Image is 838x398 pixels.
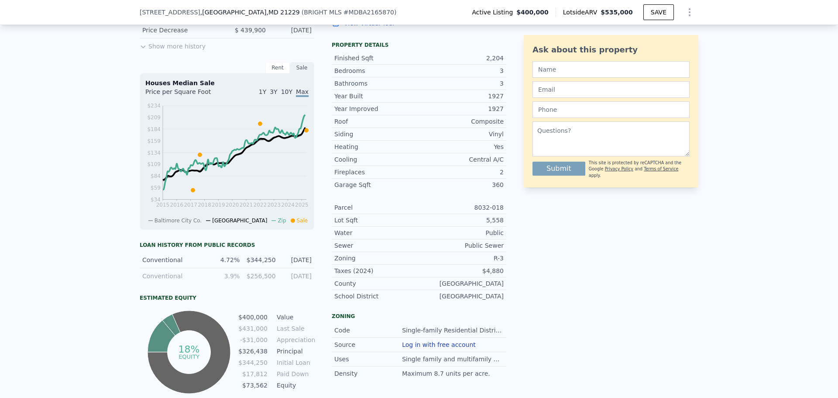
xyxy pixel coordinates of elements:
div: Taxes (2024) [334,266,419,275]
span: , MD 21229 [266,9,299,16]
div: Single family and multifamily dwellings. [402,355,504,363]
div: Uses [334,355,402,363]
span: 10Y [281,88,292,95]
td: Last Sale [275,324,314,333]
div: Roof [334,117,419,126]
div: Conventional [142,256,204,264]
tspan: $109 [147,161,161,167]
div: Rent [265,62,290,73]
div: ( ) [302,8,397,17]
div: Single-family Residential Districts [402,326,504,335]
div: Vinyl [419,130,504,138]
input: Name [532,61,690,78]
div: Central A/C [419,155,504,164]
tspan: 2017 [184,202,197,208]
div: Water [334,228,419,237]
span: Active Listing [472,8,516,17]
div: Sale [290,62,314,73]
td: $344,250 [238,358,268,367]
td: Value [275,312,314,322]
tspan: $184 [147,126,161,132]
tspan: $59 [151,185,161,191]
div: 3 [419,66,504,75]
span: [GEOGRAPHIC_DATA] [212,218,267,224]
tspan: $234 [147,103,161,109]
div: Source [334,340,402,349]
div: Public [419,228,504,237]
td: $431,000 [238,324,268,333]
div: Zoning [334,254,419,263]
input: Email [532,81,690,98]
div: 3 [419,79,504,88]
td: Initial Loan [275,358,314,367]
tspan: 18% [178,344,199,355]
div: Year Improved [334,104,419,113]
div: 1927 [419,92,504,100]
div: 2,204 [419,54,504,62]
td: Principal [275,346,314,356]
span: [STREET_ADDRESS] [140,8,200,17]
td: -$31,000 [238,335,268,345]
span: 3Y [270,88,277,95]
button: Show Options [681,3,698,21]
div: Density [334,369,402,378]
td: $73,562 [238,381,268,390]
button: Show more history [140,38,206,51]
tspan: 2024 [281,202,295,208]
div: 2 [419,168,504,177]
div: Property details [332,42,506,48]
div: Public Sewer [419,241,504,250]
div: Composite [419,117,504,126]
td: $326,438 [238,346,268,356]
tspan: 2016 [170,202,184,208]
tspan: 2021 [240,202,253,208]
div: Ask about this property [532,44,690,56]
a: Privacy Policy [605,166,633,171]
tspan: $134 [147,150,161,156]
button: Log in with free account [402,341,476,348]
div: Lot Sqft [334,216,419,225]
div: Siding [334,130,419,138]
a: Terms of Service [644,166,678,171]
div: $256,500 [245,272,275,280]
div: [GEOGRAPHIC_DATA] [419,279,504,288]
tspan: 2022 [254,202,267,208]
div: Conventional [142,272,204,280]
span: $400,000 [516,8,549,17]
div: Houses Median Sale [145,79,309,87]
div: County [334,279,419,288]
div: Year Built [334,92,419,100]
input: Phone [532,101,690,118]
span: 1Y [259,88,266,95]
div: 360 [419,180,504,189]
div: [DATE] [281,256,312,264]
div: Loan history from public records [140,242,314,249]
div: Finished Sqft [334,54,419,62]
button: SAVE [643,4,674,20]
div: 4.72% [209,256,240,264]
div: 1927 [419,104,504,113]
div: $344,250 [245,256,275,264]
tspan: $84 [151,173,161,179]
tspan: 2019 [212,202,225,208]
span: , [GEOGRAPHIC_DATA] [200,8,300,17]
tspan: 2025 [295,202,309,208]
div: R-3 [419,254,504,263]
div: Garage Sqft [334,180,419,189]
div: 3.9% [209,272,240,280]
div: Estimated Equity [140,294,314,301]
tspan: 2015 [156,202,170,208]
span: Sale [297,218,308,224]
div: Zoning [332,313,506,320]
div: Maximum 8.7 units per acre. [402,369,492,378]
tspan: $159 [147,138,161,144]
div: Cooling [334,155,419,164]
div: 5,558 [419,216,504,225]
td: Equity [275,381,314,390]
tspan: 2018 [198,202,211,208]
td: Paid Down [275,369,314,379]
span: # MDBA2165870 [343,9,394,16]
tspan: equity [179,353,199,360]
span: $ 439,900 [235,27,266,34]
span: BRIGHT MLS [304,9,342,16]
